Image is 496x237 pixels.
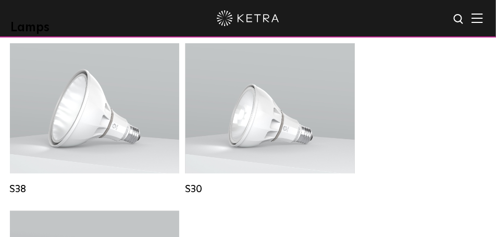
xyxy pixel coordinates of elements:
img: ketra-logo-2019-white [217,10,279,26]
a: S30 Lumen Output:1100Colors:White / BlackBase Type:E26 Edison Base / GU24Beam Angles:15° / 25° / ... [185,43,355,195]
div: S38 [10,183,179,195]
img: Hamburger%20Nav.svg [472,13,483,23]
div: S30 [185,183,355,195]
img: search icon [453,13,466,26]
a: S38 Lumen Output:1100Colors:White / BlackBase Type:E26 Edison Base / GU24Beam Angles:10° / 25° / ... [10,43,179,195]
